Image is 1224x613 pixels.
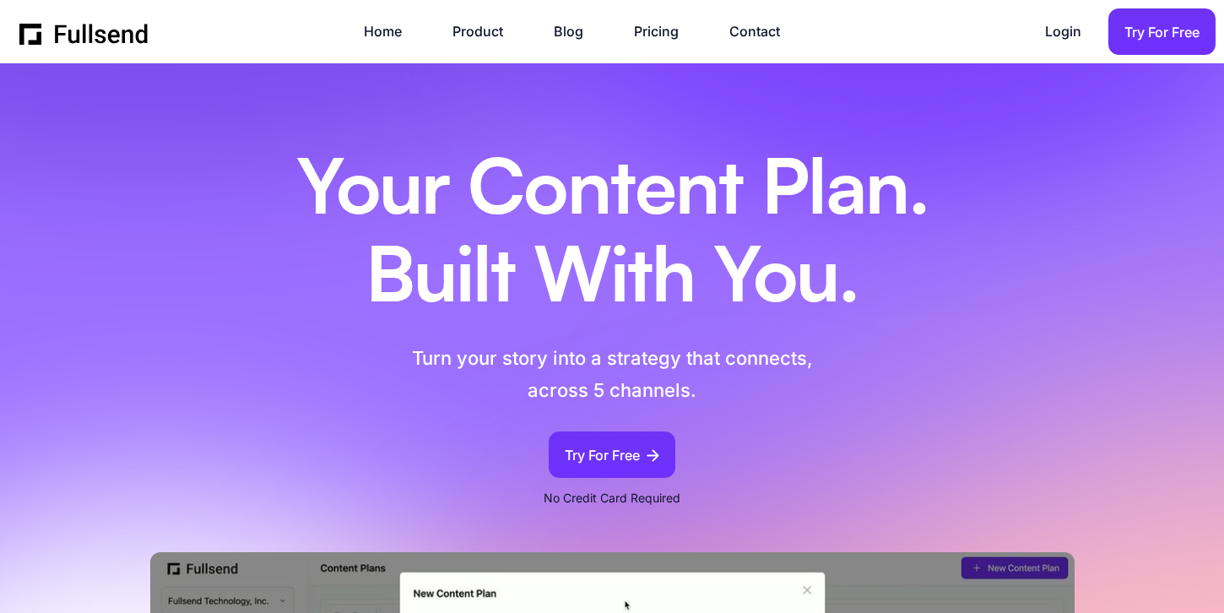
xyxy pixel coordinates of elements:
a: Try For Free [549,431,675,478]
a: Login [1045,20,1098,43]
a: home [19,19,149,45]
div: Try For Free [1124,21,1200,44]
p: Turn your story into a strategy that connects, across 5 channels. [337,343,888,406]
a: Contact [729,20,797,43]
a: Product [452,20,520,43]
a: Home [364,20,419,43]
p: No Credit Card Required [544,488,680,508]
h1: Your Content Plan. Built With You. [253,148,971,323]
a: Blog [554,20,600,43]
a: Try For Free [1108,8,1216,55]
div: Try For Free [565,444,640,467]
a: Pricing [634,20,696,43]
